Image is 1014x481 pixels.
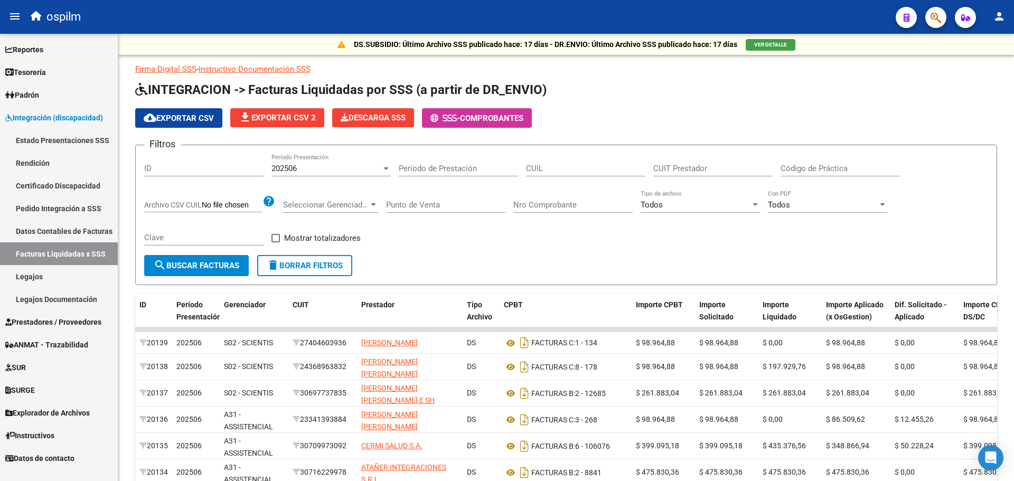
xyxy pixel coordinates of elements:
[139,300,146,309] span: ID
[239,111,251,124] mat-icon: file_download
[826,338,865,347] span: $ 98.964,88
[176,389,202,397] span: 202506
[144,114,214,123] span: Exportar CSV
[467,468,476,476] span: DS
[641,200,663,210] span: Todos
[293,387,353,399] div: 30697737835
[293,440,353,452] div: 30709973092
[467,389,476,397] span: DS
[763,362,806,371] span: $ 197.929,76
[518,385,531,402] i: Descargar documento
[5,44,43,55] span: Reportes
[504,385,627,402] div: 2 - 12685
[224,410,273,431] span: A31 - ASSISTENCIAL
[963,441,1007,450] span: $ 399.095,18
[500,294,632,340] datatable-header-cell: CPBT
[963,389,1007,397] span: $ 261.883,04
[504,300,523,309] span: CPBT
[5,316,101,328] span: Prestadores / Proveedores
[46,5,81,29] span: ospilm
[5,339,88,351] span: ANMAT - Trazabilidad
[176,468,202,476] span: 202506
[763,338,783,347] span: $ 0,00
[224,437,273,457] span: A31 - ASSISTENCIAL
[531,468,575,477] span: FACTURAS B:
[699,415,738,423] span: $ 98.964,88
[176,300,221,321] span: Período Presentación
[135,63,997,75] p: -
[963,415,1002,423] span: $ 98.964,88
[895,468,915,476] span: $ 0,00
[139,387,168,399] div: 20137
[341,113,406,122] span: Descarga SSS
[262,195,275,208] mat-icon: help
[257,255,352,276] button: Borrar Filtros
[139,337,168,349] div: 20139
[139,440,168,452] div: 20135
[636,300,683,309] span: Importe CPBT
[531,363,575,371] span: FACTURAS C:
[895,300,947,321] span: Dif. Solicitado - Aplicado
[144,137,181,152] h3: Filtros
[135,82,547,97] span: INTEGRACION -> Facturas Liquidadas por SSS (a partir de DR_ENVIO)
[361,338,418,347] span: [PERSON_NAME]
[139,361,168,373] div: 20138
[895,362,915,371] span: $ 0,00
[230,108,324,127] button: Exportar CSV 2
[224,389,273,397] span: S02 - SCIENTIS
[826,441,869,450] span: $ 348.866,94
[699,300,734,321] span: Importe Solicitado
[826,389,869,397] span: $ 261.883,04
[518,411,531,428] i: Descargar documento
[963,468,1007,476] span: $ 475.830,36
[139,413,168,426] div: 20136
[224,300,266,309] span: Gerenciador
[422,108,532,128] button: -Comprobantes
[293,300,309,309] span: CUIT
[531,339,575,347] span: FACTURAS C:
[463,294,500,340] datatable-header-cell: Tipo Archivo
[144,111,156,124] mat-icon: cloud_download
[283,200,369,210] span: Seleccionar Gerenciador
[763,468,806,476] span: $ 475.830,36
[202,201,262,210] input: Archivo CSV CUIL
[632,294,695,340] datatable-header-cell: Importe CPBT
[135,108,222,128] button: Exportar CSV
[467,441,476,450] span: DS
[361,441,422,450] span: CERMI SALUD S.A.
[504,334,627,351] div: 1 - 134
[699,362,738,371] span: $ 98.964,88
[293,466,353,478] div: 30716229978
[293,337,353,349] div: 27404603936
[504,464,627,481] div: 2 - 8841
[5,384,35,396] span: SURGE
[504,411,627,428] div: 3 - 268
[895,415,934,423] span: $ 12.455,26
[531,416,575,424] span: FACTURAS C:
[763,300,796,321] span: Importe Liquidado
[361,357,418,378] span: [PERSON_NAME] [PERSON_NAME]
[5,430,54,441] span: Instructivos
[963,338,1002,347] span: $ 98.964,88
[518,464,531,481] i: Descargar documento
[636,362,675,371] span: $ 98.964,88
[8,10,21,23] mat-icon: menu
[332,108,414,128] app-download-masive: Descarga masiva de comprobantes (adjuntos)
[460,114,523,123] span: Comprobantes
[963,300,1010,321] span: Importe CPBT DS/DC
[467,415,476,423] span: DS
[699,389,743,397] span: $ 261.883,04
[531,389,575,398] span: FACTURAS B:
[636,389,679,397] span: $ 261.883,04
[224,338,273,347] span: S02 - SCIENTIS
[636,338,675,347] span: $ 98.964,88
[267,261,343,270] span: Borrar Filtros
[139,466,168,478] div: 20134
[135,294,172,340] datatable-header-cell: ID
[239,113,316,122] span: Exportar CSV 2
[754,42,787,48] span: VER DETALLE
[172,294,220,340] datatable-header-cell: Período Presentación
[135,64,196,74] a: Firma Digital SSS
[895,389,915,397] span: $ 0,00
[890,294,959,340] datatable-header-cell: Dif. Solicitado - Aplicado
